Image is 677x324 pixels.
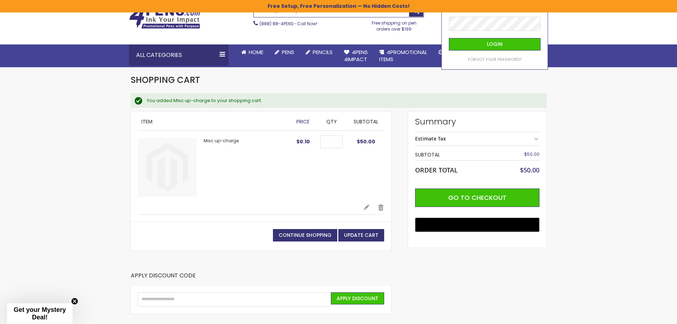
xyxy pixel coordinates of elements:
a: Misc up-charge [138,138,204,197]
strong: Estimate Tax [415,135,446,142]
a: Continue Shopping [273,229,337,241]
a: Forgot Your Password? [468,57,521,62]
span: $50.00 [524,151,539,157]
iframe: Google Customer Reviews [618,305,677,324]
button: Buy with GPay [415,218,539,232]
div: You added Misc up-charge to your shopping cart. [147,97,539,104]
img: 4Pens Custom Pens and Promotional Products [129,6,200,29]
strong: Order Total [415,165,458,174]
button: Update Cart [338,229,384,241]
a: Pencils [300,44,338,60]
span: Update Cart [344,232,378,239]
span: 4PROMOTIONAL ITEMS [379,48,427,63]
button: Go to Checkout [415,188,539,207]
span: Apply Discount [337,295,378,302]
span: Home [249,48,263,56]
div: Free shipping on pen orders over $199 [364,17,424,32]
button: Close teaser [71,298,78,305]
span: $50.00 [520,166,539,174]
a: 4PROMOTIONALITEMS [374,44,433,68]
div: All Categories [129,44,229,66]
span: Item [141,118,152,125]
button: Login [449,38,541,51]
div: Get your Mystery Deal!Close teaser [7,303,72,324]
strong: Summary [415,116,539,127]
span: - Call Now! [259,21,317,27]
span: Continue Shopping [279,232,332,239]
span: Pens [282,48,294,56]
a: Pens [269,44,300,60]
a: (888) 88-4PENS [259,21,294,27]
span: Subtotal [354,118,378,125]
a: Misc up-charge [204,138,239,144]
span: Qty [326,118,337,125]
img: Misc up-charge [138,138,197,197]
span: Price [296,118,310,125]
span: Shopping Cart [131,74,200,86]
span: Get your Mystery Deal! [14,306,66,321]
span: $0.10 [296,138,310,145]
span: Login [487,41,503,48]
span: Pencils [313,48,333,56]
span: 4Pens 4impact [344,48,368,63]
a: Rush [433,44,465,60]
a: 4Pens4impact [338,44,374,68]
a: Home [236,44,269,60]
span: $50.00 [357,138,375,145]
strong: Apply Discount Code [131,272,196,285]
span: Go to Checkout [448,193,506,202]
th: Subtotal [415,149,501,160]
